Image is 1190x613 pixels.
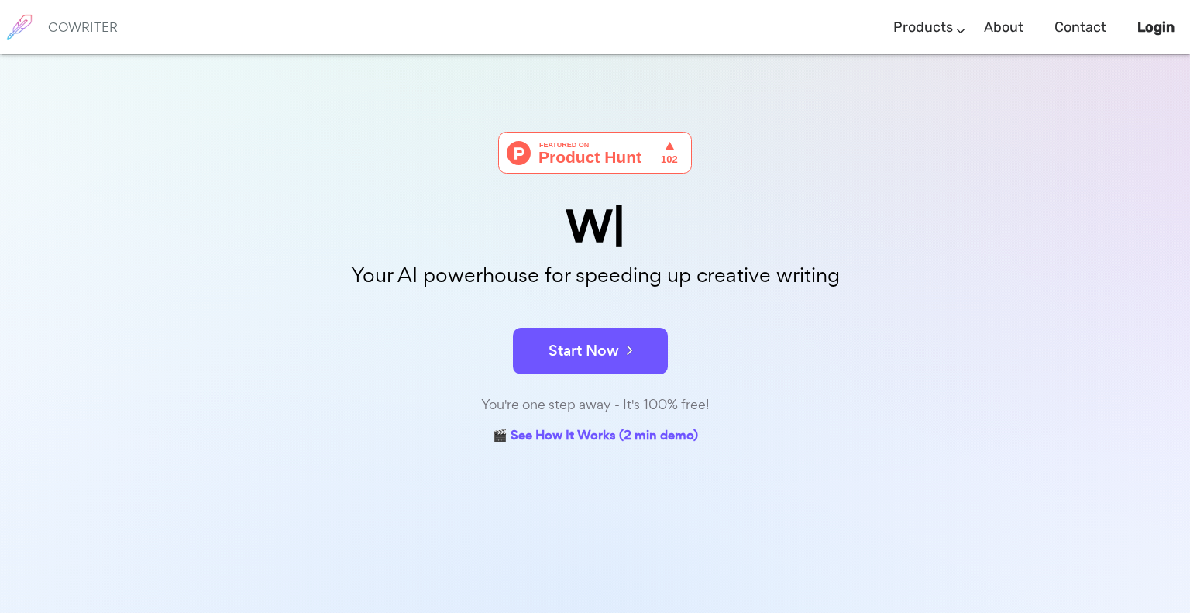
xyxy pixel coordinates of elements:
[1054,5,1106,50] a: Contact
[493,425,698,449] a: 🎬 See How It Works (2 min demo)
[513,328,668,374] button: Start Now
[984,5,1023,50] a: About
[48,20,118,34] h6: COWRITER
[208,205,982,249] div: W
[208,394,982,416] div: You're one step away - It's 100% free!
[1137,5,1175,50] a: Login
[208,259,982,292] p: Your AI powerhouse for speeding up creative writing
[1137,19,1175,36] b: Login
[893,5,953,50] a: Products
[498,132,692,174] img: Cowriter - Your AI buddy for speeding up creative writing | Product Hunt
